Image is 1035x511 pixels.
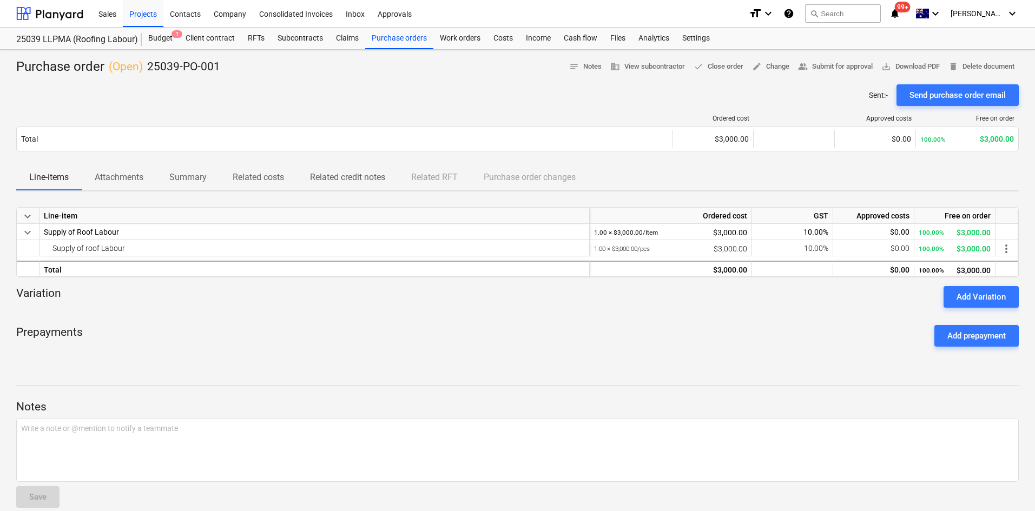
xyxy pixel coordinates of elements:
[895,2,911,12] span: 99+
[694,61,743,73] span: Close order
[39,208,590,224] div: Line-item
[752,61,789,73] span: Change
[44,228,119,236] span: Supply of Roof Labour
[16,58,220,76] div: Purchase order
[947,329,1006,343] div: Add prepayment
[869,90,888,101] p: Sent : -
[179,28,241,49] a: Client contract
[752,224,833,240] div: 10.00%
[881,61,940,73] span: Download PDF
[519,28,557,49] a: Income
[896,84,1019,106] button: Send purchase order email
[147,59,220,75] p: 25039-PO-001
[920,115,1014,122] div: Free on order
[881,62,891,71] span: save_alt
[365,28,433,49] a: Purchase orders
[329,28,365,49] a: Claims
[1006,7,1019,20] i: keyboard_arrow_down
[233,171,284,184] p: Related costs
[749,7,762,20] i: format_size
[957,290,1006,304] div: Add Variation
[610,62,620,71] span: business
[919,267,944,274] small: 100.00%
[606,58,689,75] button: View subcontractor
[557,28,604,49] a: Cash flow
[29,171,69,184] p: Line-items
[169,171,207,184] p: Summary
[877,58,944,75] button: Download PDF
[981,459,1035,511] iframe: Chat Widget
[810,9,819,18] span: search
[594,240,747,257] div: $3,000.00
[948,61,1014,73] span: Delete document
[944,58,1019,75] button: Delete document
[632,28,676,49] a: Analytics
[21,210,34,223] span: keyboard_arrow_down
[919,240,991,257] div: $3,000.00
[677,135,749,143] div: $3,000.00
[794,58,877,75] button: Submit for approval
[16,400,1019,415] p: Notes
[16,325,83,347] p: Prepayments
[610,61,685,73] span: View subcontractor
[569,62,579,71] span: notes
[594,229,658,236] small: 1.00 × $3,000.00 / Item
[805,4,881,23] button: Search
[694,62,703,71] span: done
[752,62,762,71] span: edit
[689,58,748,75] button: Close order
[909,88,1006,102] div: Send purchase order email
[839,115,912,122] div: Approved costs
[798,62,808,71] span: people_alt
[310,171,385,184] p: Related credit notes
[433,28,487,49] a: Work orders
[838,262,909,278] div: $0.00
[16,286,61,308] p: Variation
[21,135,38,143] div: Total
[839,135,911,143] div: $0.00
[677,115,749,122] div: Ordered cost
[271,28,329,49] a: Subcontracts
[944,286,1019,308] button: Add Variation
[752,240,833,256] div: 10.00%
[39,261,590,277] div: Total
[594,245,650,253] small: 1.00 × $3,000.00 / pcs
[16,34,129,45] div: 25039 LLPMA (Roofing Labour)
[604,28,632,49] a: Files
[752,208,833,224] div: GST
[172,30,182,38] span: 1
[241,28,271,49] a: RFTs
[21,226,34,239] span: keyboard_arrow_down
[594,262,747,278] div: $3,000.00
[594,224,747,241] div: $3,000.00
[142,28,179,49] div: Budget
[487,28,519,49] a: Costs
[914,208,996,224] div: Free on order
[833,208,914,224] div: Approved costs
[569,61,602,73] span: Notes
[95,171,143,184] p: Attachments
[783,7,794,20] i: Knowledge base
[948,62,958,71] span: delete
[676,28,716,49] a: Settings
[920,135,1014,143] div: $3,000.00
[748,58,794,75] button: Change
[44,240,585,256] div: Supply of roof Labour
[919,245,944,253] small: 100.00%
[920,136,946,143] small: 100.00%
[838,240,909,256] div: $0.00
[919,224,991,241] div: $3,000.00
[951,9,1005,18] span: [PERSON_NAME]
[919,229,944,236] small: 100.00%
[919,262,991,278] div: $3,000.00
